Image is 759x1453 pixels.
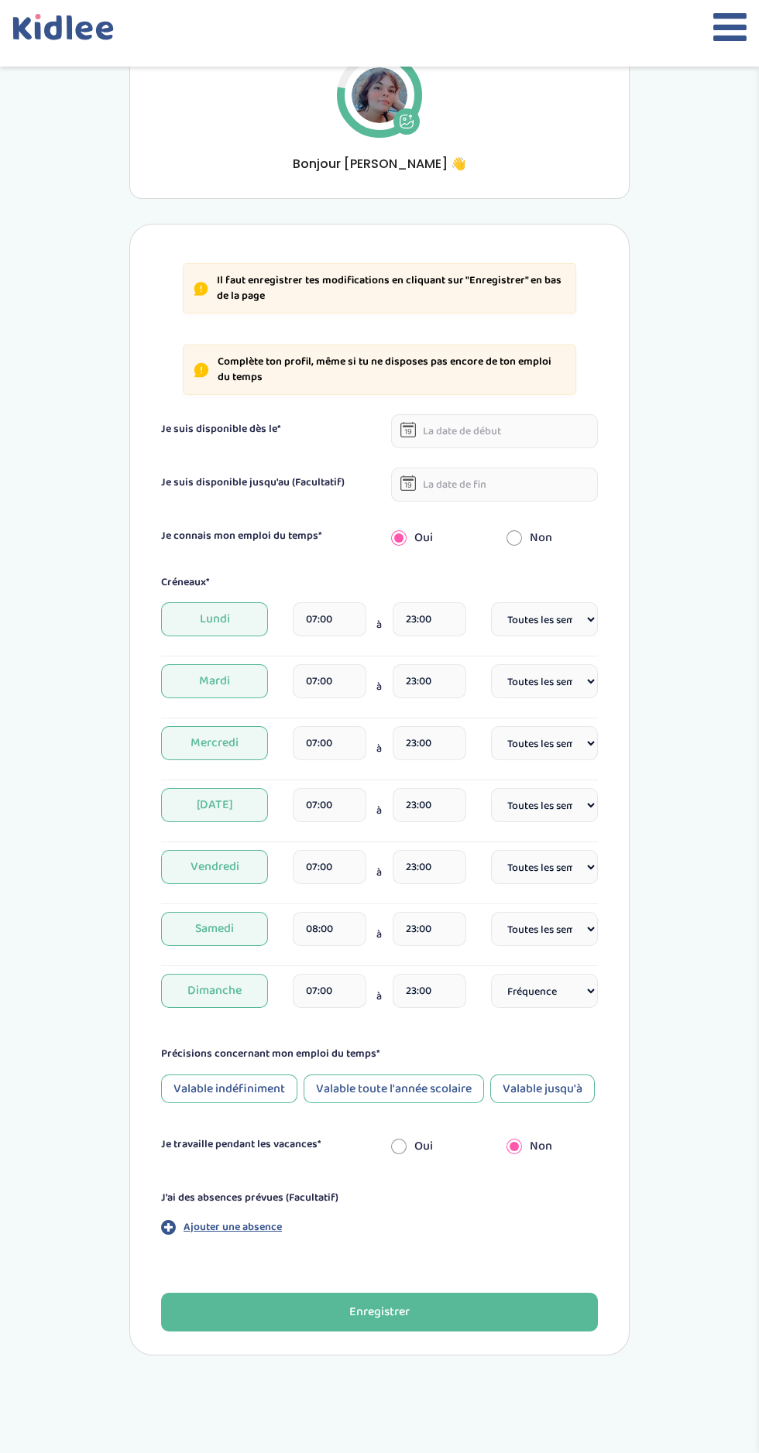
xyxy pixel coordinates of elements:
[293,850,366,884] input: heure de debut
[304,1074,484,1103] div: Valable toute l'année scolaire
[161,1046,380,1062] label: Précisions concernant mon emploi du temps*
[393,974,466,1008] input: heure de fin
[161,1293,598,1331] button: Enregistrer
[391,414,598,448] input: La date de début
[495,521,610,555] div: Non
[143,154,616,173] span: Bonjour [PERSON_NAME] 👋
[161,788,268,822] span: [DATE]
[393,664,466,698] input: heure de fin
[352,67,407,123] img: Avatar
[161,664,268,698] span: Mardi
[376,741,382,757] span: à
[393,912,466,946] input: heure de fin
[293,726,366,760] input: heure de debut
[293,602,366,636] input: heure de debut
[161,1190,338,1206] label: J'ai des absences prévues (Facultatif)
[349,1304,410,1321] div: Enregistrer
[161,912,268,946] span: Samedi
[393,602,466,636] input: heure de fin
[391,468,598,502] input: La date de fin
[161,475,345,491] label: Je suis disponible jusqu'au (Facultatif)
[217,273,565,303] p: Il faut enregistrer tes modifications en cliquant sur "Enregistrer" en bas de la page
[161,1218,282,1235] button: Ajouter une absence
[393,850,466,884] input: heure de fin
[495,1129,610,1163] div: Non
[218,355,566,385] p: Complète ton profil, même si tu ne disposes pas encore de ton emploi du temps
[393,726,466,760] input: heure de fin
[161,574,210,591] label: Créneaux*
[161,421,281,437] label: Je suis disponible dès le*
[293,664,366,698] input: heure de debut
[161,1074,297,1103] div: Valable indéfiniment
[161,528,322,544] label: Je connais mon emploi du temps*
[376,803,382,819] span: à
[293,912,366,946] input: heure de debut
[293,788,366,822] input: heure de debut
[376,679,382,695] span: à
[379,521,495,555] div: Oui
[161,726,268,760] span: Mercredi
[376,865,382,881] span: à
[376,927,382,943] span: à
[379,1129,495,1163] div: Oui
[161,1136,321,1153] label: Je travaille pendant les vacances*
[376,989,382,1005] span: à
[393,788,466,822] input: heure de fin
[376,617,382,633] span: à
[184,1219,282,1235] p: Ajouter une absence
[490,1074,595,1103] div: Valable jusqu'à
[161,850,268,884] span: Vendredi
[161,602,268,636] span: Lundi
[293,974,366,1008] input: heure de debut
[161,974,268,1008] span: Dimanche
